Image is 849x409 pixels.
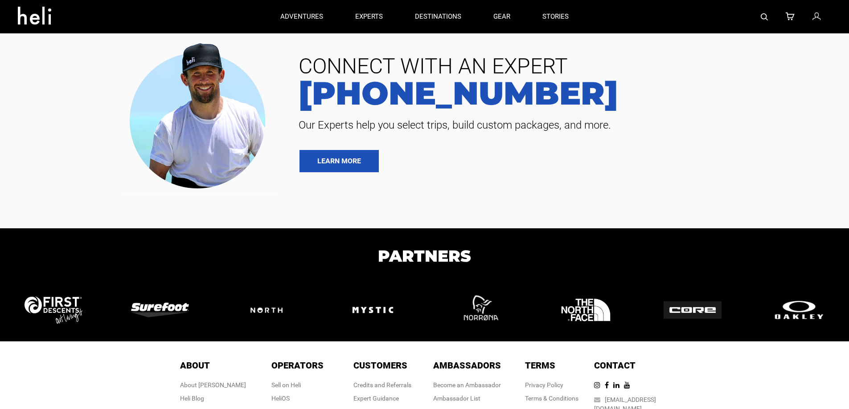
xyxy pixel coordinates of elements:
span: Our Experts help you select trips, build custom packages, and more. [292,118,836,132]
img: logo [25,296,82,323]
span: About [180,360,210,371]
p: experts [355,12,383,21]
a: Heli Blog [180,395,204,402]
img: logo [770,299,828,321]
a: LEARN MORE [299,150,379,172]
span: Customers [353,360,407,371]
img: logo [451,282,507,338]
span: Terms [525,360,555,371]
a: Expert Guidance [353,395,399,402]
img: contact our team [123,36,279,193]
a: HeliOS [271,395,290,402]
div: About [PERSON_NAME] [180,381,246,389]
span: Ambassadors [433,360,501,371]
span: CONNECT WITH AN EXPERT [292,56,836,77]
p: destinations [415,12,461,21]
a: [PHONE_NUMBER] [292,77,836,109]
img: logo [664,301,722,319]
div: Sell on Heli [271,381,324,389]
img: logo [558,282,614,338]
a: Become an Ambassador [433,381,501,389]
span: Operators [271,360,324,371]
a: Credits and Referrals [353,381,411,389]
p: adventures [280,12,323,21]
span: Contact [594,360,636,371]
img: logo [131,303,189,317]
img: logo [345,282,401,338]
img: logo [238,295,295,325]
div: Ambassador List [433,394,501,403]
img: search-bar-icon.svg [761,13,768,20]
a: Terms & Conditions [525,395,578,402]
a: Privacy Policy [525,381,563,389]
